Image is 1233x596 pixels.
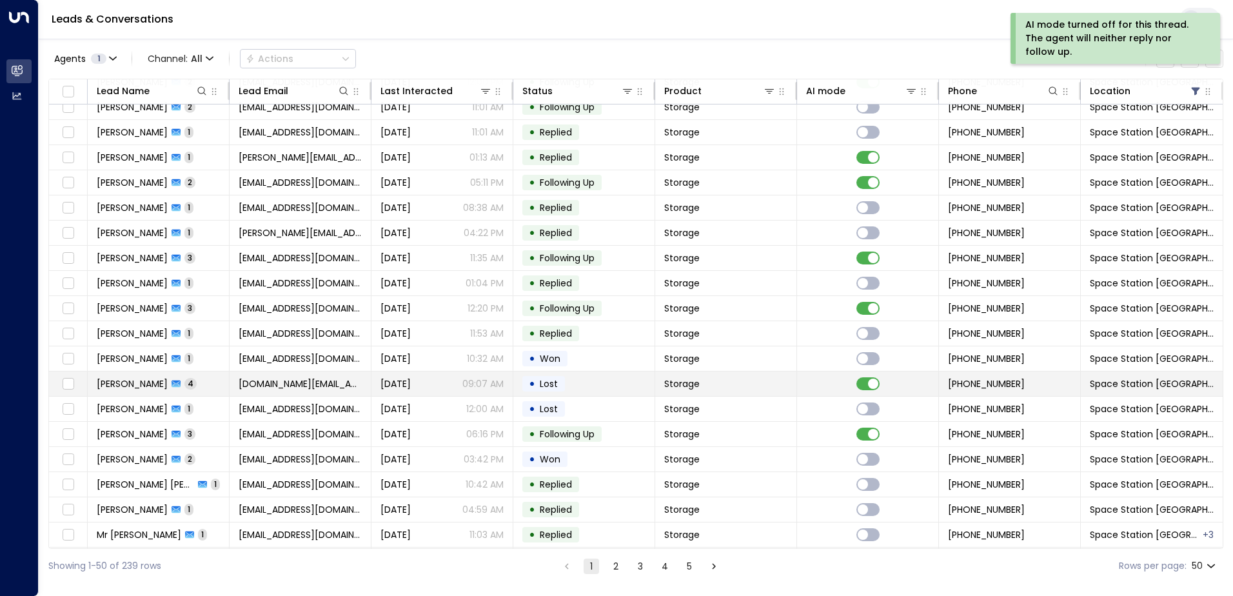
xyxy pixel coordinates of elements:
[1090,352,1214,365] span: Space Station Doncaster
[540,201,572,214] span: Replied
[380,327,411,340] span: Aug 15, 2025
[529,222,535,244] div: •
[472,126,504,139] p: 11:01 AM
[472,101,504,114] p: 11:01 AM
[1090,327,1214,340] span: Space Station Doncaster
[470,252,504,264] p: 11:35 AM
[948,252,1025,264] span: +447878545451
[469,151,504,164] p: 01:13 AM
[664,83,702,99] div: Product
[97,277,168,290] span: Sophie Spink
[191,54,202,64] span: All
[466,402,504,415] p: 12:00 AM
[540,478,572,491] span: Replied
[239,83,350,99] div: Lead Email
[529,247,535,269] div: •
[470,176,504,189] p: 05:11 PM
[380,201,411,214] span: Aug 17, 2025
[97,352,168,365] span: Hannah Vassallo
[558,558,722,574] nav: pagination navigation
[664,83,776,99] div: Product
[60,250,76,266] span: Toggle select row
[522,83,634,99] div: Status
[540,126,572,139] span: Replied
[380,277,411,290] span: Aug 15, 2025
[540,277,572,290] span: Replied
[529,423,535,445] div: •
[239,226,362,239] span: laura.davis1992@yahoo.co.uk
[540,327,572,340] span: Replied
[540,528,572,541] span: Replied
[1090,83,1202,99] div: Location
[463,201,504,214] p: 08:38 AM
[948,377,1025,390] span: +447557039435
[60,99,76,115] span: Toggle select row
[380,503,411,516] span: Aug 14, 2025
[1090,478,1214,491] span: Space Station Doncaster
[540,226,572,239] span: Replied
[380,83,492,99] div: Last Interacted
[97,83,208,99] div: Lead Name
[239,478,362,491] span: Annabella1000@hotmail.com
[97,83,150,99] div: Lead Name
[184,378,197,389] span: 4
[97,252,168,264] span: Julia Carson
[91,54,106,64] span: 1
[60,84,76,100] span: Toggle select all
[380,453,411,466] span: Aug 14, 2025
[1090,302,1214,315] span: Space Station Doncaster
[60,301,76,317] span: Toggle select row
[529,473,535,495] div: •
[664,453,700,466] span: Storage
[529,272,535,294] div: •
[664,428,700,441] span: Storage
[540,176,595,189] span: Following Up
[664,101,700,114] span: Storage
[529,373,535,395] div: •
[468,302,504,315] p: 12:20 PM
[246,53,293,65] div: Actions
[1090,377,1214,390] span: Space Station Doncaster
[664,352,700,365] span: Storage
[97,503,168,516] span: Glen Thorpe
[97,151,168,164] span: Kate Burley
[529,172,535,194] div: •
[184,252,195,263] span: 3
[380,428,411,441] span: Aug 14, 2025
[464,226,504,239] p: 04:22 PM
[540,252,595,264] span: Following Up
[1090,83,1130,99] div: Location
[948,402,1025,415] span: +447506873673
[529,121,535,143] div: •
[529,398,535,420] div: •
[664,377,700,390] span: Storage
[948,528,1025,541] span: +44222222222
[184,101,195,112] span: 2
[529,323,535,344] div: •
[664,151,700,164] span: Storage
[380,302,411,315] span: Aug 15, 2025
[664,126,700,139] span: Storage
[948,201,1025,214] span: +447915093455
[466,478,504,491] p: 10:42 AM
[657,559,673,574] button: Go to page 4
[466,277,504,290] p: 01:04 PM
[529,499,535,521] div: •
[52,12,173,26] a: Leads & Conversations
[529,197,535,219] div: •
[948,101,1025,114] span: +447821472474
[97,528,181,541] span: Mr Jaywing JaywingTest
[97,327,168,340] span: Charlotte Roberts
[97,402,168,415] span: Jordan Thomas
[1090,176,1214,189] span: Space Station Doncaster
[664,302,700,315] span: Storage
[584,559,599,574] button: page 1
[97,101,168,114] span: Rik Bart
[239,151,362,164] span: kate.1608@hotmail.co.uk
[540,503,572,516] span: Replied
[380,528,411,541] span: Aug 13, 2025
[540,402,558,415] span: Lost
[60,452,76,468] span: Toggle select row
[239,428,362,441] span: Marley8512025@outlook.com
[522,83,553,99] div: Status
